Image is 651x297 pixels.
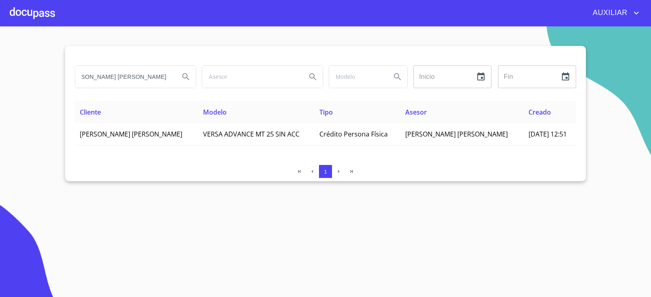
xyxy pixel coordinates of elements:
[324,169,327,175] span: 1
[329,66,384,88] input: search
[202,66,300,88] input: search
[176,67,196,87] button: Search
[405,130,508,139] span: [PERSON_NAME] [PERSON_NAME]
[203,130,299,139] span: VERSA ADVANCE MT 25 SIN ACC
[80,130,182,139] span: [PERSON_NAME] [PERSON_NAME]
[388,67,407,87] button: Search
[80,108,101,117] span: Cliente
[75,66,173,88] input: search
[529,130,567,139] span: [DATE] 12:51
[319,165,332,178] button: 1
[203,108,227,117] span: Modelo
[303,67,323,87] button: Search
[529,108,551,117] span: Creado
[319,108,333,117] span: Tipo
[587,7,631,20] span: AUXILIAR
[319,130,388,139] span: Crédito Persona Física
[587,7,641,20] button: account of current user
[405,108,427,117] span: Asesor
